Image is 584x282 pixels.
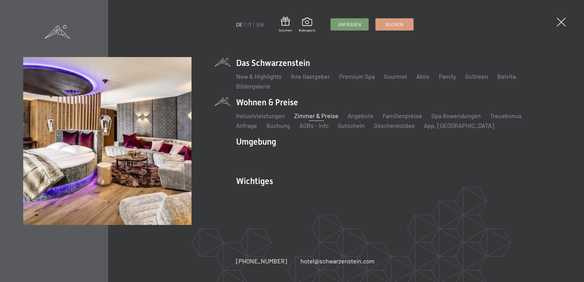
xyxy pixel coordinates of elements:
a: Buchung [266,122,290,129]
a: Spa Anwendungen [431,112,481,119]
a: hotel@schwarzenstein.com [301,257,375,265]
a: Ihre Gastgeber [291,73,330,80]
a: [PHONE_NUMBER] [236,257,287,265]
span: [PHONE_NUMBER] [236,257,287,265]
a: Familienpreise [383,112,422,119]
span: Anfragen [338,21,361,28]
a: New & Highlights [236,73,282,80]
a: Aktiv [416,73,430,80]
a: IT [247,21,252,28]
span: Gutschein [279,28,292,32]
a: Bildergalerie [299,18,315,32]
a: Family [439,73,456,80]
span: Bildergalerie [299,28,315,32]
a: Angebote [348,112,374,119]
a: Gourmet [384,73,407,80]
a: Bildergalerie [236,82,270,90]
a: Premium Spa [339,73,375,80]
a: Gutschein [338,122,365,129]
a: Belvita [497,73,516,80]
a: Anfragen [331,19,368,30]
a: DE [236,21,243,28]
a: Treuebonus [490,112,522,119]
a: Buchen [376,19,413,30]
a: App. [GEOGRAPHIC_DATA] [424,122,494,129]
a: Zimmer & Preise [294,112,338,119]
a: GoGreen [465,73,488,80]
span: Buchen [386,21,403,28]
a: Inklusivleistungen [236,112,285,119]
a: Gutschein [279,17,292,32]
a: Anfrage [236,122,257,129]
a: EN [257,21,264,28]
a: Geschenksidee [374,122,415,129]
a: AGBs - Info [299,122,329,129]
